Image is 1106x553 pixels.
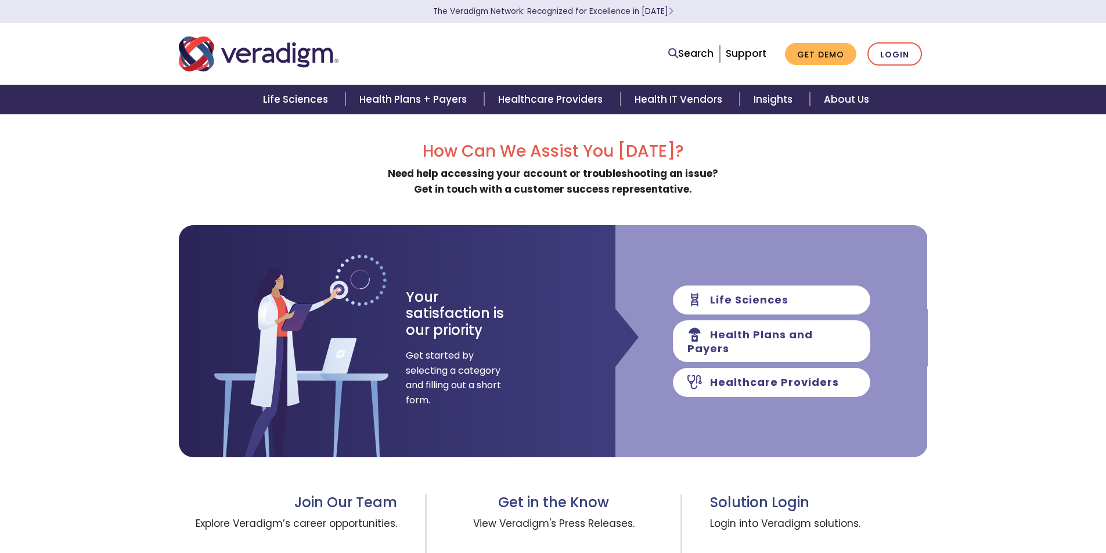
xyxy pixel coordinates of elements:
a: About Us [810,85,883,114]
strong: Need help accessing your account or troubleshooting an issue? Get in touch with a customer succes... [388,167,718,196]
span: Explore Veradigm’s career opportunities. [179,511,398,553]
h3: Get in the Know [455,494,653,511]
h3: Solution Login [710,494,927,511]
span: View Veradigm's Press Releases. [455,511,653,553]
a: Health IT Vendors [621,85,740,114]
span: Login into Veradigm solutions. [710,511,927,553]
a: Get Demo [785,43,856,66]
a: Search [668,46,714,62]
span: Get started by selecting a category and filling out a short form. [406,348,502,407]
a: The Veradigm Network: Recognized for Excellence in [DATE]Learn More [433,6,673,17]
h3: Your satisfaction is our priority [406,289,525,339]
a: Life Sciences [249,85,345,114]
a: Support [726,46,766,60]
a: Health Plans + Payers [345,85,484,114]
h3: Join Our Team [179,494,398,511]
a: Login [867,42,922,66]
span: Learn More [668,6,673,17]
h2: How Can We Assist You [DATE]? [179,142,928,161]
img: Veradigm logo [179,35,338,73]
a: Healthcare Providers [484,85,620,114]
a: Insights [740,85,810,114]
